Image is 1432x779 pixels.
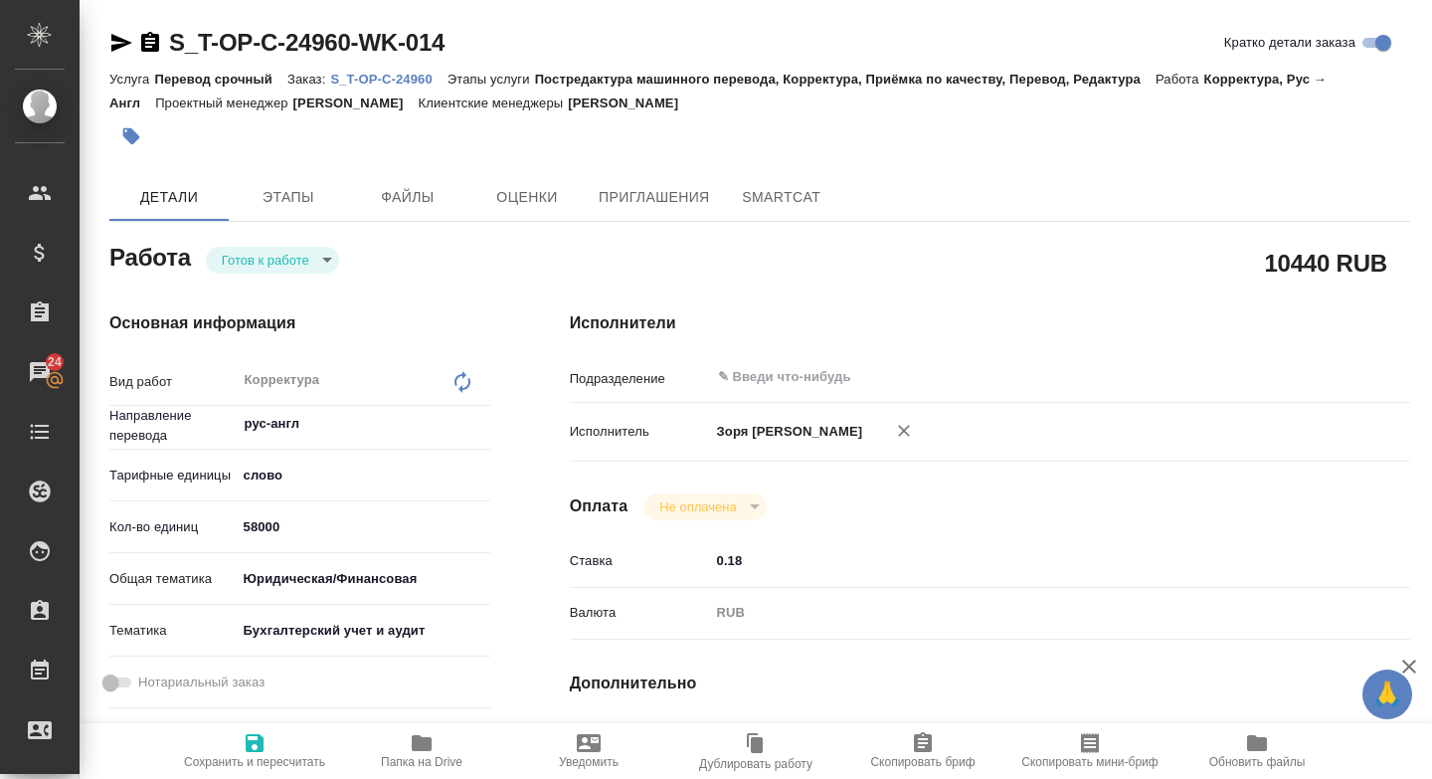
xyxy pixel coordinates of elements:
input: ✎ Введи что-нибудь [237,512,490,541]
a: S_T-OP-C-24960 [330,70,447,87]
button: Скопировать ссылку [138,31,162,55]
div: RUB [710,596,1341,630]
div: Готов к работе [643,493,766,520]
p: [PERSON_NAME] [568,96,693,110]
input: Пустое поле [710,721,1341,750]
p: Тарифные единицы [109,466,237,486]
span: Файлы [360,185,455,210]
button: Уведомить [505,723,672,779]
span: 🙏 [1370,674,1404,715]
span: SmartCat [734,185,829,210]
button: Готов к работе [216,252,315,269]
p: Подразделение [570,369,710,389]
a: 24 [5,347,75,397]
p: Ставка [570,551,710,571]
p: Кол-во единиц [109,517,237,537]
p: Зоря [PERSON_NAME] [710,422,863,442]
p: Этапы услуги [447,72,535,87]
span: Нотариальный заказ [138,673,265,692]
span: Дублировать работу [699,757,812,771]
button: 🙏 [1362,670,1412,719]
span: Папка на Drive [381,755,462,769]
button: Не оплачена [653,498,742,515]
h2: Работа [109,238,191,274]
button: Скопировать мини-бриф [1006,723,1173,779]
input: ✎ Введи что-нибудь [716,365,1268,389]
p: [PERSON_NAME] [293,96,419,110]
span: Скопировать мини-бриф [1021,755,1158,769]
div: слово [237,459,490,492]
p: Вид работ [109,372,237,392]
p: Валюта [570,603,710,623]
span: Кратко детали заказа [1224,33,1355,53]
h4: Основная информация [109,311,490,335]
p: Перевод срочный [154,72,287,87]
button: Удалить исполнителя [882,409,926,453]
input: ✎ Введи что-нибудь [710,546,1341,575]
span: Приглашения [599,185,710,210]
span: Скопировать бриф [870,755,975,769]
button: Добавить тэг [109,114,153,158]
button: Скопировать ссылку для ЯМессенджера [109,31,133,55]
p: Общая тематика [109,569,237,589]
div: Юридическая/Финансовая [237,562,490,596]
p: Постредактура машинного перевода, Корректура, Приёмка по качеству, Перевод, Редактура [535,72,1156,87]
p: Направление перевода [109,406,237,446]
span: Обновить файлы [1209,755,1306,769]
p: Исполнитель [570,422,710,442]
p: Работа [1156,72,1204,87]
h2: 10440 RUB [1264,246,1387,280]
span: 24 [36,352,74,372]
a: S_T-OP-C-24960-WK-014 [169,29,445,56]
button: Скопировать бриф [839,723,1006,779]
h4: Дополнительно [570,672,1410,695]
span: Оценки [479,185,575,210]
h4: Исполнители [570,311,1410,335]
p: Услуга [109,72,154,87]
button: Обновить файлы [1173,723,1341,779]
div: Готов к работе [206,247,339,274]
p: Тематика [109,621,237,641]
div: Бухгалтерский учет и аудит [237,614,490,648]
p: Заказ: [287,72,330,87]
button: Дублировать работу [672,723,839,779]
button: Open [1330,375,1334,379]
p: Проектный менеджер [155,96,292,110]
span: Уведомить [559,755,619,769]
span: Сохранить и пересчитать [184,755,325,769]
p: Клиентские менеджеры [419,96,569,110]
button: Сохранить и пересчитать [171,723,338,779]
h4: Оплата [570,494,628,518]
p: S_T-OP-C-24960 [330,72,447,87]
span: Детали [121,185,217,210]
span: Этапы [241,185,336,210]
button: Папка на Drive [338,723,505,779]
button: Open [479,422,483,426]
